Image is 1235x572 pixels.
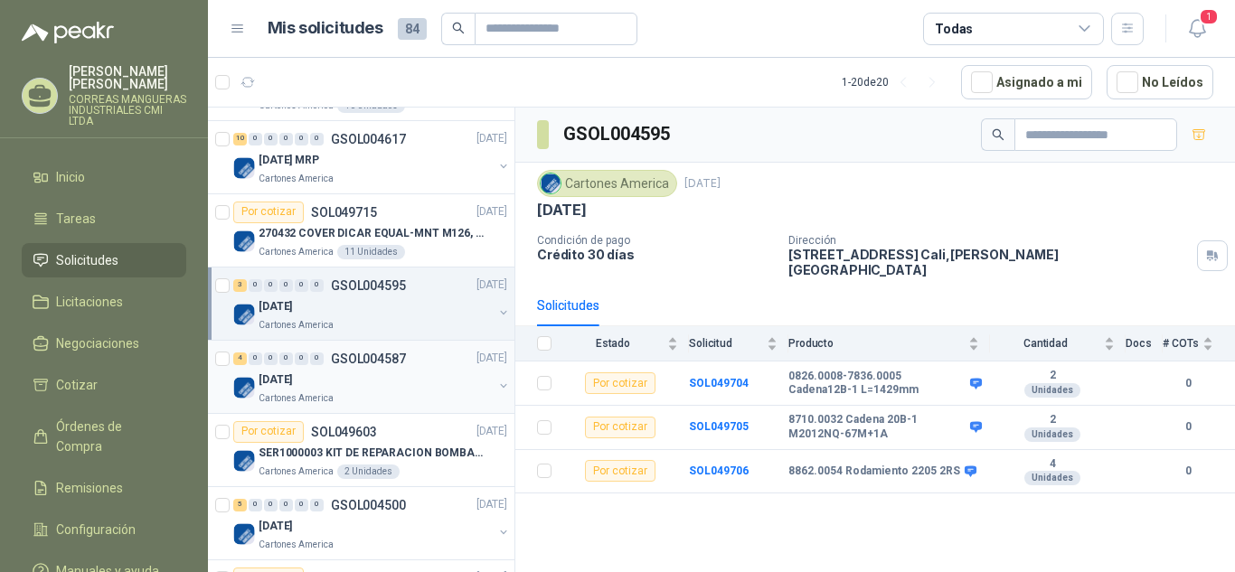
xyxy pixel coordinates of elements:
[337,245,405,259] div: 11 Unidades
[249,279,262,292] div: 0
[788,413,966,441] b: 8710.0032 Cadena 20B-1 M2012NQ-67M+1A
[259,225,484,242] p: 270432 COVER DICAR EQUAL-MNT M126, 5486
[990,326,1126,361] th: Cantidad
[208,414,514,487] a: Por cotizarSOL049603[DATE] Company LogoSER1000003 KIT DE REPARACION BOMBA WILDENCartones America2...
[537,234,774,247] p: Condición de pago
[689,420,749,433] a: SOL049705
[22,285,186,319] a: Licitaciones
[233,523,255,545] img: Company Logo
[842,68,947,97] div: 1 - 20 de 20
[961,65,1092,99] button: Asignado a mi
[1163,337,1199,350] span: # COTs
[310,279,324,292] div: 0
[476,350,507,367] p: [DATE]
[990,457,1115,472] b: 4
[259,538,334,552] p: Cartones America
[1163,326,1235,361] th: # COTs
[259,391,334,406] p: Cartones America
[1199,8,1219,25] span: 1
[311,206,377,219] p: SOL049715
[208,194,514,267] a: Por cotizarSOL049715[DATE] Company Logo270432 COVER DICAR EQUAL-MNT M126, 5486Cartones America11 ...
[310,352,324,365] div: 0
[233,128,511,186] a: 10 0 0 0 0 0 GSOL004617[DATE] Company Logo[DATE] MRPCartones America
[476,277,507,294] p: [DATE]
[311,426,377,438] p: SOL049603
[56,209,96,229] span: Tareas
[788,234,1190,247] p: Dirección
[689,326,788,361] th: Solicitud
[990,369,1115,383] b: 2
[1107,65,1213,99] button: No Leídos
[476,496,507,513] p: [DATE]
[537,247,774,262] p: Crédito 30 días
[22,243,186,277] a: Solicitudes
[268,15,383,42] h1: Mis solicitudes
[233,352,247,365] div: 4
[563,120,673,148] h3: GSOL004595
[22,409,186,464] a: Órdenes de Compra
[233,494,511,552] a: 5 0 0 0 0 0 GSOL004500[DATE] Company Logo[DATE]Cartones America
[233,377,255,399] img: Company Logo
[56,250,118,270] span: Solicitudes
[233,275,511,333] a: 3 0 0 0 0 0 GSOL004595[DATE] Company Logo[DATE]Cartones America
[689,337,763,350] span: Solicitud
[259,318,334,333] p: Cartones America
[992,128,1004,141] span: search
[233,202,304,223] div: Por cotizar
[56,375,98,395] span: Cotizar
[279,279,293,292] div: 0
[259,298,292,315] p: [DATE]
[310,133,324,145] div: 0
[788,326,990,361] th: Producto
[56,292,123,312] span: Licitaciones
[331,352,406,365] p: GSOL004587
[56,333,139,353] span: Negociaciones
[264,279,278,292] div: 0
[233,304,255,325] img: Company Logo
[233,157,255,179] img: Company Logo
[562,326,689,361] th: Estado
[233,450,255,472] img: Company Logo
[295,133,308,145] div: 0
[452,22,465,34] span: search
[537,295,599,315] div: Solicitudes
[1126,326,1163,361] th: Docs
[56,167,85,187] span: Inicio
[1163,463,1213,480] b: 0
[22,326,186,361] a: Negociaciones
[56,478,123,498] span: Remisiones
[562,337,664,350] span: Estado
[259,518,292,535] p: [DATE]
[279,133,293,145] div: 0
[259,245,334,259] p: Cartones America
[22,22,114,43] img: Logo peakr
[935,19,973,39] div: Todas
[69,65,186,90] p: [PERSON_NAME] [PERSON_NAME]
[537,170,677,197] div: Cartones America
[295,352,308,365] div: 0
[1024,427,1080,442] div: Unidades
[249,352,262,365] div: 0
[788,464,960,479] b: 8862.0054 Rodamiento 2205 2RS
[1163,418,1213,436] b: 0
[69,94,186,127] p: CORREAS MANGUERAS INDUSTRIALES CMI LTDA
[249,133,262,145] div: 0
[22,512,186,547] a: Configuración
[990,337,1100,350] span: Cantidad
[537,201,587,220] p: [DATE]
[259,371,292,389] p: [DATE]
[398,18,427,40] span: 84
[233,279,247,292] div: 3
[476,130,507,147] p: [DATE]
[1163,375,1213,392] b: 0
[295,499,308,511] div: 0
[249,499,262,511] div: 0
[56,520,136,539] span: Configuración
[279,352,293,365] div: 0
[476,423,507,440] p: [DATE]
[259,445,484,462] p: SER1000003 KIT DE REPARACION BOMBA WILDEN
[264,133,278,145] div: 0
[585,372,655,394] div: Por cotizar
[684,175,721,192] p: [DATE]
